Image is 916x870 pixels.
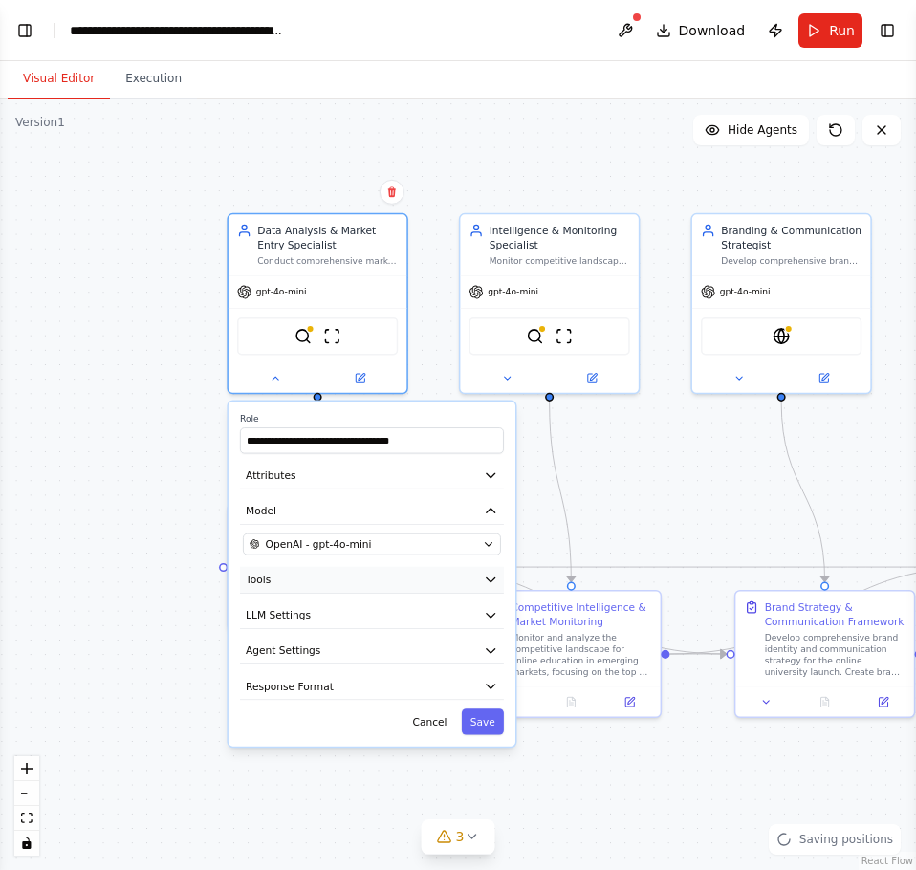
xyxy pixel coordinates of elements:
button: Visual Editor [8,59,110,99]
span: OpenAI - gpt-4o-mini [266,537,372,552]
div: Brand Strategy & Communication FrameworkDevelop comprehensive brand identity and communication st... [734,590,915,718]
label: Role [240,413,504,424]
span: Agent Settings [246,643,320,658]
button: Show left sidebar [11,17,38,44]
img: BraveSearchTool [526,328,543,345]
button: LLM Settings [240,602,504,629]
button: Open in side panel [783,370,865,387]
button: Cancel [403,708,455,734]
span: gpt-4o-mini [720,286,771,297]
g: Edge from 4b2c16cd-a46d-4d22-ba0d-e215f339619e to 5a2f5ffc-d95b-4d03-980d-bd3f9f1a7a8a [669,646,726,661]
g: Edge from 586480fb-bec6-42a7-a11f-6588749385ed to 5a2f5ffc-d95b-4d03-980d-bd3f9f1a7a8a [774,402,833,582]
button: Show right sidebar [874,17,901,44]
span: LLM Settings [246,608,311,622]
span: gpt-4o-mini [256,286,307,297]
button: 3 [422,819,495,855]
div: Branding & Communication Strategist [721,223,861,251]
button: fit view [14,806,39,831]
div: Branding & Communication StrategistDevelop comprehensive brand identity, messaging strategy, and ... [690,213,871,394]
button: Open in side panel [859,693,908,710]
div: Develop comprehensive brand identity, messaging strategy, and stakeholder engagement framework fo... [721,255,861,267]
div: Monitor competitive landscape, EdTech innovations, regulatory changes, and market trends in onlin... [490,255,630,267]
button: Model [240,498,504,525]
a: React Flow attribution [861,856,913,866]
button: Open in side panel [319,370,402,387]
button: Run [798,13,862,48]
span: Run [829,21,855,40]
button: Download [648,13,753,48]
button: No output available [540,693,601,710]
div: Data Analysis & Market Entry SpecialistConduct comprehensive market analysis for online universit... [227,213,407,394]
button: Delete node [380,180,404,205]
img: ScrapeWebsiteTool [323,328,340,345]
img: EXASearchTool [773,328,790,345]
span: gpt-4o-mini [488,286,538,297]
button: Attributes [240,463,504,489]
div: Data Analysis & Market Entry Specialist [257,223,398,251]
span: Attributes [246,468,295,483]
button: OpenAI - gpt-4o-mini [243,533,501,555]
nav: breadcrumb [70,21,285,40]
div: Brand Strategy & Communication Framework [765,600,905,629]
button: Agent Settings [240,638,504,664]
span: Hide Agents [728,122,797,138]
button: Hide Agents [693,115,809,145]
div: Intelligence & Monitoring Specialist [490,223,630,251]
img: SerplyWebSearchTool [294,328,312,345]
button: Open in side panel [604,693,654,710]
div: Competitive Intelligence & Market Monitoring [511,600,651,629]
div: React Flow controls [14,756,39,856]
div: Intelligence & Monitoring SpecialistMonitor competitive landscape, EdTech innovations, regulatory... [459,213,640,394]
button: No output available [795,693,856,710]
button: toggle interactivity [14,831,39,856]
span: Download [679,21,746,40]
button: Tools [240,567,504,594]
button: Response Format [240,673,504,700]
div: Version 1 [15,115,65,130]
button: zoom out [14,781,39,806]
div: Competitive Intelligence & Market MonitoringMonitor and analyze the competitive landscape for onl... [481,590,662,718]
span: Saving positions [799,832,893,847]
span: Model [246,504,276,518]
button: zoom in [14,756,39,781]
img: ScrapeWebsiteTool [556,328,573,345]
button: Save [462,708,504,734]
button: Open in side panel [551,370,633,387]
span: Response Format [246,679,334,693]
div: Monitor and analyze the competitive landscape for online education in emerging markets, focusing ... [511,632,651,679]
span: 3 [456,827,465,846]
div: Conduct comprehensive market analysis for online university expansion in developing countries, fo... [257,255,398,267]
button: Execution [110,59,197,99]
span: Tools [246,573,271,587]
g: Edge from 558ad0bd-6294-4281-ace2-1a779b2dbbcf to 4b2c16cd-a46d-4d22-ba0d-e215f339619e [542,402,578,582]
div: Develop comprehensive brand identity and communication strategy for the online university launch.... [765,632,905,679]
